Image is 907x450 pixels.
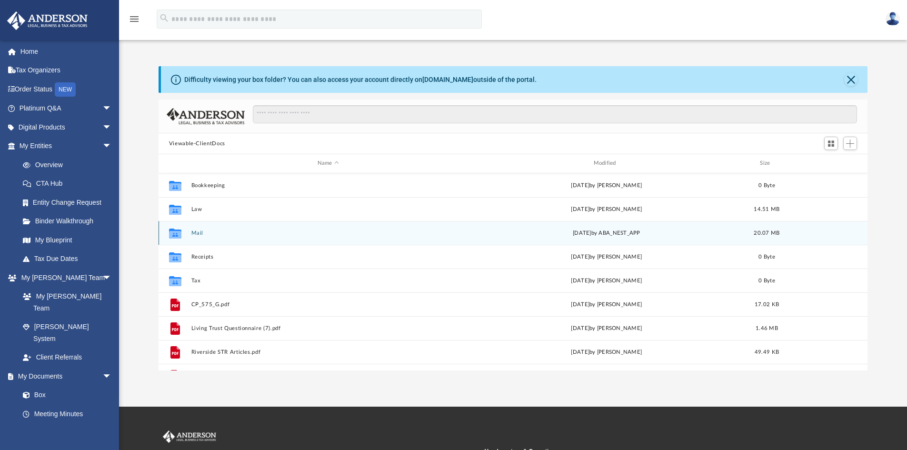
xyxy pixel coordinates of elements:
div: Difficulty viewing your box folder? You can also access your account directly on outside of the p... [184,75,537,85]
span: arrow_drop_down [102,118,121,137]
button: Viewable-ClientDocs [169,140,225,148]
a: Home [7,42,126,61]
div: [DATE] by [PERSON_NAME] [469,348,744,356]
a: Client Referrals [13,348,121,367]
span: [DATE] [571,206,589,211]
a: [PERSON_NAME] System [13,318,121,348]
span: 17.02 KB [755,301,779,307]
button: Bookkeeping [191,182,465,189]
a: My [PERSON_NAME] Teamarrow_drop_down [7,268,121,287]
img: Anderson Advisors Platinum Portal [161,430,218,443]
button: Add [843,137,857,150]
a: My [PERSON_NAME] Team [13,287,117,318]
div: Modified [469,159,743,168]
span: [DATE] [573,230,591,235]
a: menu [129,18,140,25]
a: Digital Productsarrow_drop_down [7,118,126,137]
div: by [PERSON_NAME] [469,205,744,213]
a: Tax Due Dates [13,250,126,269]
a: Tax Organizers [7,61,126,80]
i: menu [129,13,140,25]
button: Living Trust Questionnaire (7).pdf [191,325,465,331]
div: grid [159,173,868,370]
a: Binder Walkthrough [13,212,126,231]
input: Search files and folders [253,105,857,123]
button: CP_575_G.pdf [191,301,465,308]
div: id [163,159,187,168]
span: 20.07 MB [754,230,779,235]
span: arrow_drop_down [102,268,121,288]
div: [DATE] by [PERSON_NAME] [469,324,744,332]
span: 49.49 KB [755,349,779,354]
span: 1.46 MB [756,325,778,330]
button: Receipts [191,254,465,260]
div: id [790,159,857,168]
a: Platinum Q&Aarrow_drop_down [7,99,126,118]
span: arrow_drop_down [102,99,121,119]
button: Mail [191,230,465,236]
a: My Documentsarrow_drop_down [7,367,121,386]
button: Riverside STR Articles.pdf [191,349,465,355]
a: Entity Change Request [13,193,126,212]
div: Name [190,159,465,168]
a: Box [13,386,117,405]
button: Tax [191,278,465,284]
i: search [159,13,169,23]
div: Size [748,159,786,168]
div: [DATE] by [PERSON_NAME] [469,181,744,190]
a: [DOMAIN_NAME] [422,76,473,83]
button: Switch to Grid View [824,137,838,150]
a: Order StatusNEW [7,80,126,99]
span: arrow_drop_down [102,367,121,386]
a: CTA Hub [13,174,126,193]
span: 0 Byte [758,182,775,188]
button: Law [191,206,465,212]
span: arrow_drop_down [102,137,121,156]
span: 0 Byte [758,254,775,259]
img: Anderson Advisors Platinum Portal [4,11,90,30]
span: 0 Byte [758,278,775,283]
div: [DATE] by [PERSON_NAME] [469,252,744,261]
div: [DATE] by [PERSON_NAME] [469,276,744,285]
div: by ABA_NEST_APP [469,229,744,237]
img: User Pic [886,12,900,26]
button: Close [844,73,857,86]
a: My Entitiesarrow_drop_down [7,137,126,156]
a: My Blueprint [13,230,121,250]
div: [DATE] by [PERSON_NAME] [469,300,744,309]
div: NEW [55,82,76,97]
span: 14.51 MB [754,206,779,211]
a: Meeting Minutes [13,404,121,423]
a: Overview [13,155,126,174]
